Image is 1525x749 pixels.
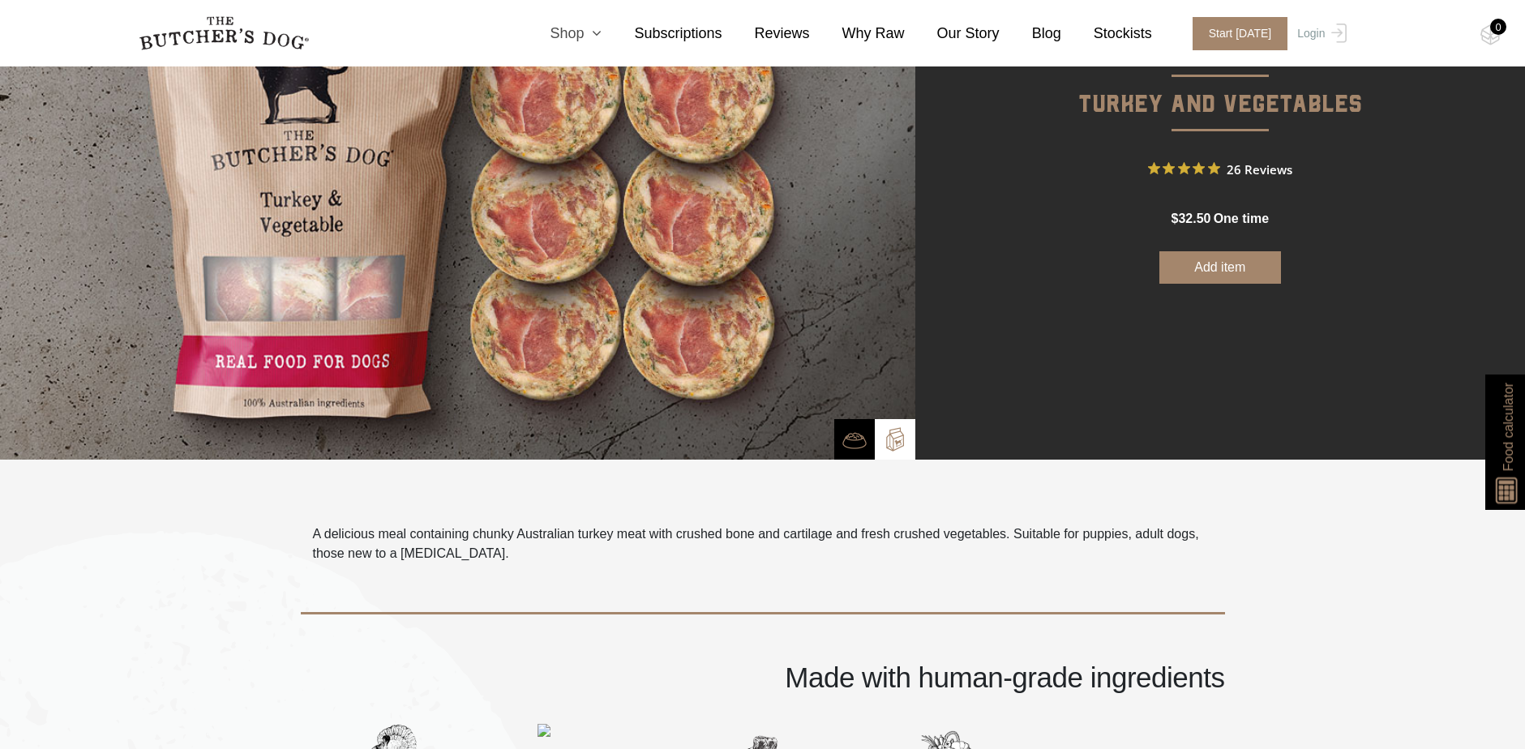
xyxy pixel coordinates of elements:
[1227,156,1292,181] span: 26 Reviews
[1498,383,1518,471] span: Food calculator
[313,524,1213,563] p: A delicious meal containing chunky Australian turkey meat with crushed bone and cartilage and fre...
[1176,17,1294,50] a: Start [DATE]
[1193,17,1288,50] span: Start [DATE]
[1480,24,1501,45] img: TBD_Cart-Empty.png
[1214,212,1269,225] span: one time
[1148,156,1292,181] button: Rated 4.9 out of 5 stars from 26 reviews. Jump to reviews.
[1490,19,1506,35] div: 0
[1171,212,1178,225] span: $
[905,23,1000,45] a: Our Story
[915,42,1525,124] p: Turkey and Vegetables
[602,23,722,45] a: Subscriptions
[842,428,867,452] img: TBD_Bowl.png
[1159,251,1281,284] button: Add item
[722,23,810,45] a: Reviews
[883,427,907,452] img: TBD_Build-A-Box-2.png
[810,23,905,45] a: Why Raw
[1000,23,1061,45] a: Blog
[517,23,602,45] a: Shop
[1178,212,1210,225] span: 32.50
[1293,17,1346,50] a: Login
[1061,23,1152,45] a: Stockists
[301,663,1225,691] h4: Made with human-grade ingredients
